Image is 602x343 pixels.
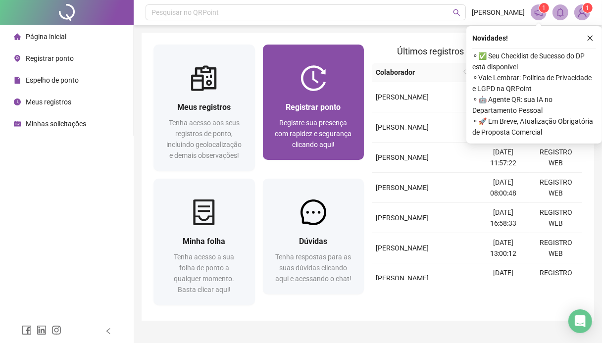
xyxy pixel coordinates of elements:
span: search [453,9,460,16]
span: [PERSON_NAME] [376,184,429,192]
sup: 1 [539,3,549,13]
span: Registrar ponto [26,54,74,62]
span: [PERSON_NAME] [376,244,429,252]
span: facebook [22,325,32,335]
span: environment [14,55,21,62]
span: [PERSON_NAME] [376,153,429,161]
td: [DATE] 13:00:12 [477,233,530,263]
span: Registre sua presença com rapidez e segurança clicando aqui! [275,119,351,148]
span: Minha folha [183,237,225,246]
td: REGISTRO WEB [530,233,582,263]
span: file [14,77,21,84]
img: 94558 [575,5,590,20]
span: Últimos registros de ponto sincronizados [397,46,557,56]
span: [PERSON_NAME] [376,214,429,222]
span: search [463,69,469,75]
td: REGISTRO WEB [530,263,582,294]
span: bell [556,8,565,17]
span: [PERSON_NAME] [376,274,429,282]
span: [PERSON_NAME] [472,7,525,18]
span: ⚬ ✅ Seu Checklist de Sucesso do DP está disponível [472,50,596,72]
span: [PERSON_NAME] [376,123,429,131]
span: Registrar ponto [286,102,341,112]
span: [PERSON_NAME] [376,93,429,101]
span: Tenha acesso a sua folha de ponto a qualquer momento. Basta clicar aqui! [174,253,234,294]
span: left [105,328,112,335]
td: [DATE] 16:58:33 [477,203,530,233]
a: DúvidasTenha respostas para as suas dúvidas clicando aqui e acessando o chat! [263,179,364,294]
span: 1 [586,4,590,11]
span: Meus registros [177,102,231,112]
span: notification [534,8,543,17]
span: schedule [14,120,21,127]
a: Minha folhaTenha acesso a sua folha de ponto a qualquer momento. Basta clicar aqui! [153,179,255,305]
td: REGISTRO WEB [530,143,582,173]
span: Tenha respostas para as suas dúvidas clicando aqui e acessando o chat! [275,253,351,283]
span: Página inicial [26,33,66,41]
span: search [461,65,471,80]
span: close [587,35,594,42]
td: [DATE] 11:57:22 [477,143,530,173]
span: ⚬ 🤖 Agente QR: sua IA no Departamento Pessoal [472,94,596,116]
td: REGISTRO WEB [530,173,582,203]
a: Registrar pontoRegistre sua presença com rapidez e segurança clicando aqui! [263,45,364,160]
span: 1 [543,4,546,11]
td: REGISTRO WEB [530,203,582,233]
span: instagram [51,325,61,335]
sup: Atualize o seu contato no menu Meus Dados [583,3,593,13]
td: [DATE] 08:00:48 [477,173,530,203]
span: Minhas solicitações [26,120,86,128]
td: [DATE] 11:57:20 [477,263,530,294]
span: Novidades ! [472,33,508,44]
span: ⚬ 🚀 Em Breve, Atualização Obrigatória de Proposta Comercial [472,116,596,138]
div: Open Intercom Messenger [568,309,592,333]
span: home [14,33,21,40]
span: ⚬ Vale Lembrar: Política de Privacidade e LGPD na QRPoint [472,72,596,94]
span: Meus registros [26,98,71,106]
span: Colaborador [376,67,459,78]
span: Dúvidas [299,237,327,246]
span: clock-circle [14,98,21,105]
span: linkedin [37,325,47,335]
a: Meus registrosTenha acesso aos seus registros de ponto, incluindo geolocalização e demais observa... [153,45,255,171]
span: Espelho de ponto [26,76,79,84]
span: Tenha acesso aos seus registros de ponto, incluindo geolocalização e demais observações! [166,119,242,159]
